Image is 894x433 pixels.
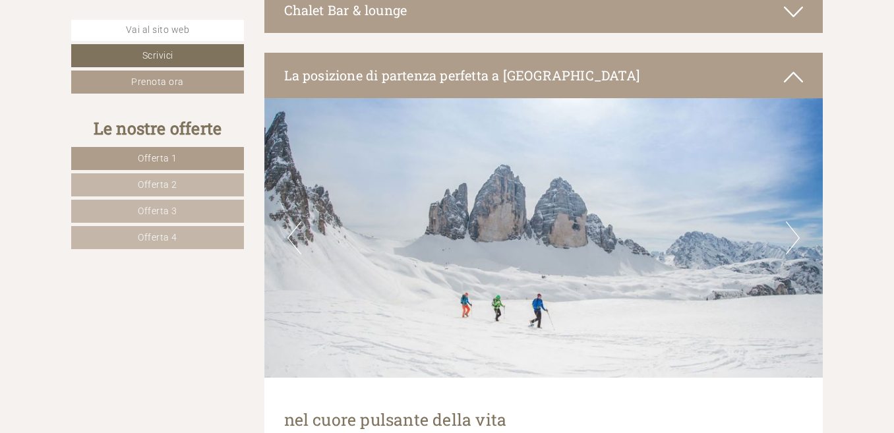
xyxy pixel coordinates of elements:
[287,221,301,254] button: Previous
[786,221,800,254] button: Next
[458,347,520,370] button: Invia
[71,71,244,94] a: Prenota ora
[138,153,177,163] span: Offerta 1
[138,179,177,190] span: Offerta 2
[264,53,823,98] div: La posizione di partenza perfetta a [GEOGRAPHIC_DATA]
[20,39,204,49] div: Hotel Simpaty
[71,20,244,41] a: Vai al sito web
[138,232,177,243] span: Offerta 4
[20,65,204,74] small: 10:10
[71,44,244,67] a: Scrivici
[71,117,244,140] div: Le nostre offerte
[138,206,177,216] span: Offerta 3
[284,411,804,429] h1: nel cuore pulsante della vita
[229,11,289,33] div: martedì
[11,36,210,76] div: Buon giorno, come possiamo aiutarla?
